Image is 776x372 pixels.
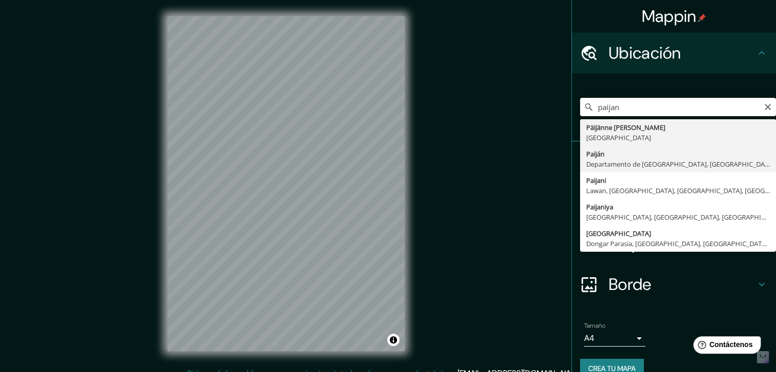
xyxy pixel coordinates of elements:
font: A4 [584,333,594,343]
font: Mappin [642,6,696,27]
div: Estilo [572,182,776,223]
div: Disposición [572,223,776,264]
font: Departamento de [GEOGRAPHIC_DATA], [GEOGRAPHIC_DATA] [586,160,774,169]
font: Paijani [586,176,606,185]
div: Ubicación [572,33,776,73]
div: Patas [572,142,776,182]
canvas: Mapa [167,16,405,351]
font: Ubicación [609,42,681,64]
font: Tamaño [584,322,605,330]
font: Paiján [586,149,605,158]
input: Elige tu ciudad o zona [580,98,776,116]
font: Päijänne [PERSON_NAME] [586,123,665,132]
font: [GEOGRAPHIC_DATA] [586,229,651,238]
img: pin-icon.png [698,14,706,22]
font: Paijaniya [586,202,613,211]
div: Borde [572,264,776,305]
font: [GEOGRAPHIC_DATA] [586,133,651,142]
button: Claro [764,101,772,111]
button: Activar o desactivar atribución [387,334,399,346]
font: Borde [609,274,652,295]
div: A4 [584,330,645,347]
iframe: Lanzador de widgets de ayuda [685,332,765,361]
